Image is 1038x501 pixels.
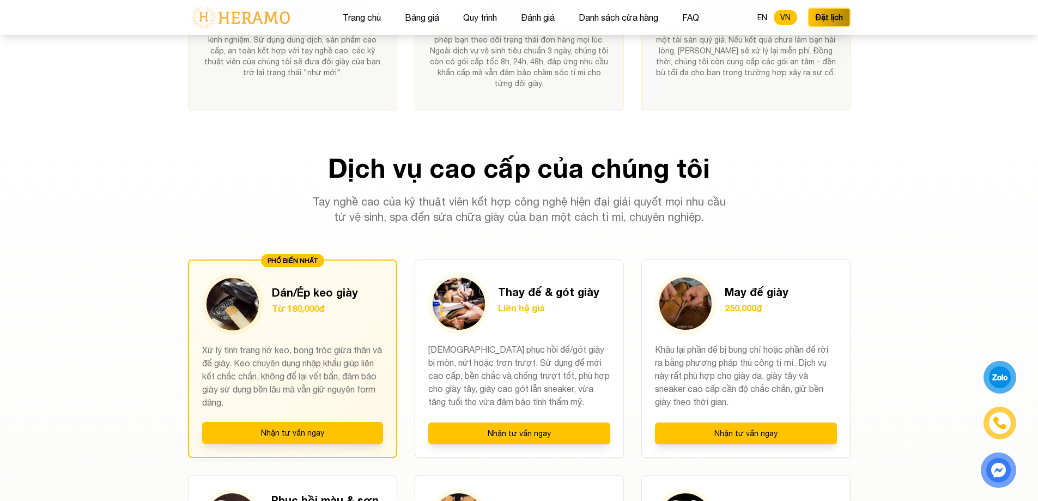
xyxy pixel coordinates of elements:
img: Thay đế & gót giày [433,277,485,330]
p: Tay nghề cao của kỹ thuật viên kết hợp công nghệ hiện đại giải quyết mọi nhu cầu từ vệ sinh, spa ... [310,194,729,225]
p: Khâu lại phần đế bị bung chỉ hoặc phần đế rời ra bằng phương pháp thủ công tỉ mỉ. Dịch vụ này rất... [655,343,837,409]
p: Đội ngũ kỹ thuật viên lành nghề với hơn [DATE] kinh nghiệm. Sử dụng dung dịch, sản phẩm cao cấp, ... [202,23,384,78]
p: [DEMOGRAPHIC_DATA] phục hồi đế/gót giày bị mòn, nứt hoặc trơn trượt. Sử dụng đế mới cao cấp, bền ... [428,343,610,409]
button: Trang chủ [339,10,384,25]
p: Hỗ trợ giao nhận giày tận nơi toàn TP.HCM, cho phép bạn theo dõi trạng thái đơn hàng mọi lúc. Ngo... [428,23,610,89]
p: Liên hệ giá [498,301,599,315]
img: Dán/Ép keo giày [207,278,259,330]
p: Chúng tôi cam kết chăm sóc từng đôi giày như một tài sản quý giá. Nếu kết quả chưa làm bạn hài lò... [655,23,837,78]
h3: Thay đế & gót giày [498,284,599,299]
button: EN [751,10,774,25]
button: Nhận tư vấn ngay [655,422,837,444]
img: phone-icon [992,415,1007,431]
p: Xử lý tình trạng hở keo, bong tróc giữa thân và đế giày. Keo chuyên dụng nhập khẩu giúp liên kết ... [202,343,383,409]
button: Đặt lịch [808,8,851,27]
img: May đế giày [659,277,712,330]
h3: Dán/Ép keo giày [272,285,358,300]
h2: Dịch vụ cao cấp của chúng tôi [188,155,851,181]
button: VN [774,10,797,25]
button: Nhận tư vấn ngay [428,422,610,444]
div: PHỔ BIẾN NHẤT [261,254,324,267]
p: Từ 180,000đ [272,302,358,315]
button: FAQ [679,10,702,25]
button: Quy trình [460,10,500,25]
p: 250,000₫ [725,301,788,315]
button: Danh sách cửa hàng [575,10,661,25]
button: Đánh giá [518,10,558,25]
img: logo-with-text.png [188,6,293,29]
button: Nhận tư vấn ngay [202,422,383,444]
button: Bảng giá [402,10,442,25]
h3: May đế giày [725,284,788,299]
a: phone-icon [985,408,1015,438]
